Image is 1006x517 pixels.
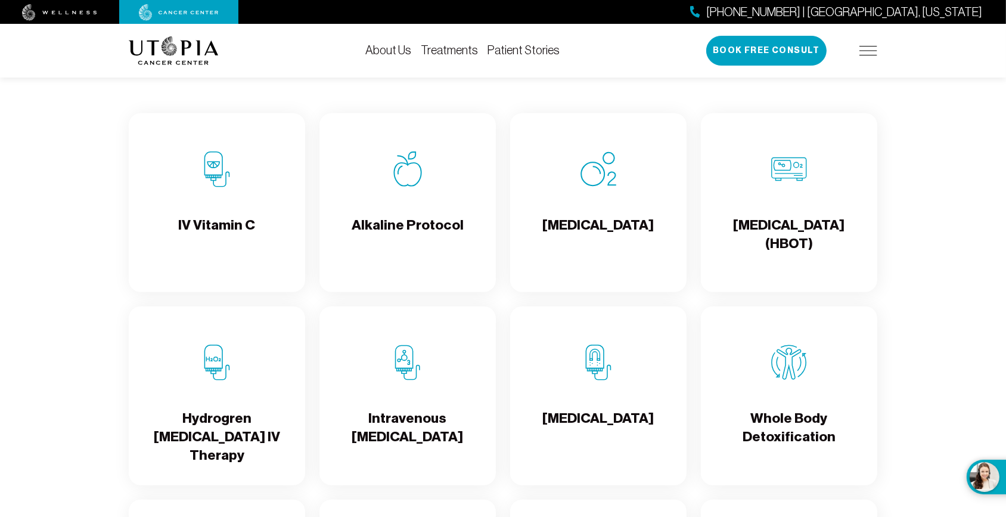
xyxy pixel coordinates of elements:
a: About Us [365,44,411,57]
h4: IV Vitamin C [179,216,256,255]
img: Intravenous Ozone Therapy [390,345,426,380]
a: Hydrogren Peroxide IV TherapyHydrogren [MEDICAL_DATA] IV Therapy [129,307,305,485]
a: Oxygen Therapy[MEDICAL_DATA] [510,113,687,292]
img: Whole Body Detoxification [771,345,807,380]
h4: [MEDICAL_DATA] (HBOT) [710,216,868,255]
h4: Hydrogren [MEDICAL_DATA] IV Therapy [138,409,296,465]
a: Treatments [421,44,478,57]
h4: [MEDICAL_DATA] [543,409,654,448]
img: Oxygen Therapy [580,151,616,187]
h4: [MEDICAL_DATA] [543,216,654,255]
a: Patient Stories [488,44,560,57]
h4: Whole Body Detoxification [710,409,868,448]
img: IV Vitamin C [199,151,235,187]
a: Whole Body DetoxificationWhole Body Detoxification [701,307,877,485]
a: IV Vitamin CIV Vitamin C [129,113,305,292]
a: Alkaline ProtocolAlkaline Protocol [319,113,496,292]
img: Hyperbaric Oxygen Therapy (HBOT) [771,151,807,187]
img: logo [129,36,219,65]
img: Chelation Therapy [580,345,616,380]
a: Intravenous Ozone TherapyIntravenous [MEDICAL_DATA] [319,307,496,485]
img: cancer center [139,4,219,21]
a: [PHONE_NUMBER] | [GEOGRAPHIC_DATA], [US_STATE] [690,4,982,21]
img: icon-hamburger [859,46,877,55]
img: wellness [22,4,97,21]
span: [PHONE_NUMBER] | [GEOGRAPHIC_DATA], [US_STATE] [706,4,982,21]
h4: Alkaline Protocol [352,216,464,255]
a: Chelation Therapy[MEDICAL_DATA] [510,307,687,485]
img: Alkaline Protocol [390,151,426,187]
img: Hydrogren Peroxide IV Therapy [199,345,235,380]
button: Book Free Consult [706,36,827,66]
a: Hyperbaric Oxygen Therapy (HBOT)[MEDICAL_DATA] (HBOT) [701,113,877,292]
h4: Intravenous [MEDICAL_DATA] [329,409,486,448]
